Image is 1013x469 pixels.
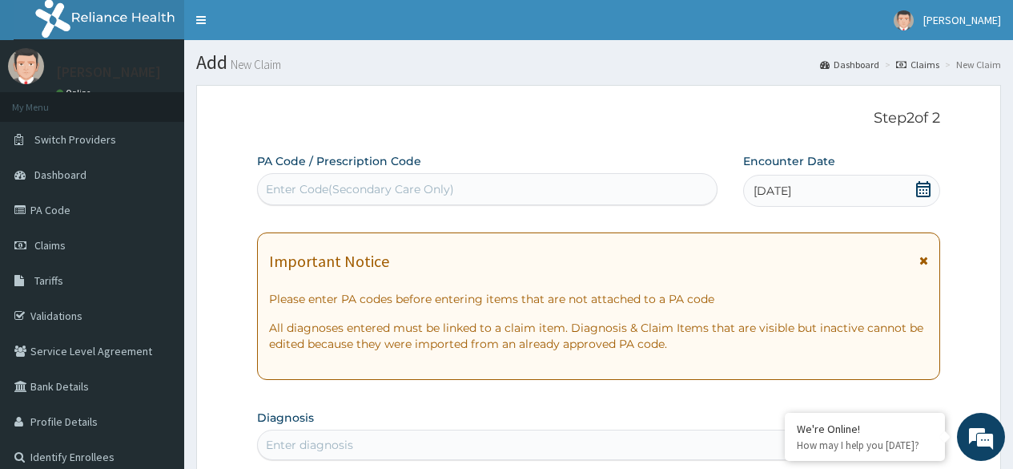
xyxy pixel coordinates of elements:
label: Encounter Date [743,153,835,169]
img: User Image [894,10,914,30]
h1: Important Notice [269,253,389,270]
a: Dashboard [820,58,879,71]
span: Tariffs [34,273,63,288]
span: Dashboard [34,168,86,182]
p: Please enter PA codes before entering items that are not attached to a PA code [269,291,928,307]
span: Switch Providers [34,132,116,147]
span: [PERSON_NAME] [923,13,1001,27]
div: Enter Code(Secondary Care Only) [266,181,454,197]
label: PA Code / Prescription Code [257,153,421,169]
p: Step 2 of 2 [257,110,940,127]
a: Online [56,87,94,99]
p: How may I help you today? [797,439,933,452]
small: New Claim [227,59,281,71]
img: User Image [8,48,44,84]
span: [DATE] [754,183,791,199]
p: All diagnoses entered must be linked to a claim item. Diagnosis & Claim Items that are visible bu... [269,320,928,352]
div: We're Online! [797,422,933,436]
h1: Add [196,52,1001,73]
label: Diagnosis [257,410,314,426]
a: Claims [896,58,939,71]
div: Enter diagnosis [266,437,353,453]
p: [PERSON_NAME] [56,65,161,79]
span: Claims [34,238,66,253]
li: New Claim [941,58,1001,71]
